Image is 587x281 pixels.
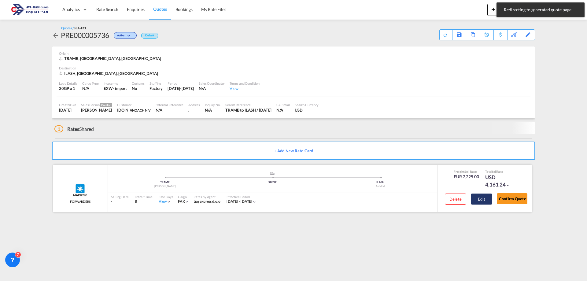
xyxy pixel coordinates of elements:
span: Analytics [62,6,80,13]
div: Transit Time [135,194,153,199]
div: USD 4,161.24 [485,174,516,188]
div: Default [141,33,158,39]
div: Customer [117,102,150,107]
div: IDO NIV [117,107,150,113]
div: USD [295,107,319,113]
div: Shared [54,126,94,132]
div: CC Email [276,102,290,107]
div: EUR 2,225.00 [454,174,479,180]
span: Active [117,34,126,39]
div: Ashdod [327,184,434,188]
md-icon: icon-chevron-down [126,34,133,38]
span: Rate Search [96,7,118,12]
span: [DATE] - [DATE] [227,199,253,204]
md-icon: icon-chevron-down [506,183,510,187]
div: Change Status Here [114,32,137,39]
div: Freight Rate [454,169,479,174]
div: . [188,107,200,113]
div: Search Reference [225,102,271,107]
md-icon: icon-plus 400-fg [490,6,497,13]
span: New [490,7,513,12]
div: Cargo [178,194,189,199]
div: Inquiry No. [205,102,220,107]
div: Quotes /SEA-FCL [61,26,87,30]
button: Confirm Quote [497,193,527,204]
div: Change Status Here [109,30,138,40]
span: My Rate Files [201,7,226,12]
span: Enquiries [127,7,145,12]
div: Quote PDF is not available at this time [443,30,449,38]
md-icon: assets/icons/custom/ship-fill.svg [269,172,276,175]
div: Incoterms [104,81,127,86]
img: MAERSK [72,183,88,198]
span: TRAMR, [GEOGRAPHIC_DATA], [GEOGRAPHIC_DATA] [64,56,161,61]
button: Delete [445,194,466,205]
div: PRE000005736 [61,30,109,40]
div: External Reference [156,102,183,107]
div: - import [113,86,127,91]
md-icon: icon-chevron-down [185,200,189,204]
div: TRAMR, Ambarli, Asia Pacific [59,56,163,61]
span: Sell [464,170,470,173]
div: EXW [104,86,113,91]
div: SIKOP [219,180,326,184]
div: ILASH, Ashdod, Middle East [59,71,160,76]
div: 01 Sep 2025 - 30 Sep 2025 [227,199,253,204]
button: + Add New Rate Card [52,142,535,160]
div: N/A [82,86,99,91]
div: - [111,199,129,204]
div: Origin [59,51,528,56]
div: N/A [199,86,225,91]
button: Edit [471,194,492,205]
div: TRAMR [111,180,219,184]
div: TRAMB to ILASH / 25 Sep 2025 [225,107,271,113]
md-icon: icon-chevron-down [167,200,171,204]
span: SEA-FCL [74,26,87,30]
md-icon: icon-chevron-down [252,200,257,204]
md-icon: icon-arrow-left [52,32,59,39]
div: Total Rate [485,169,516,174]
div: Terms and Condition [230,81,259,86]
div: Created On [59,102,76,107]
div: No [132,86,145,91]
div: Free Days [159,194,173,199]
div: Destination [59,66,528,70]
div: 20GP x 1 [59,86,77,91]
div: Factory Stuffing [150,86,163,91]
span: NOACH NIV [132,108,150,112]
div: Stuffing [150,81,163,86]
div: Cargo Type [82,81,99,86]
div: 25 Sep 2025 [59,107,76,113]
div: N/A [276,107,290,113]
span: Redirecting to generated quote page. [502,7,579,13]
span: Quotes [153,6,167,12]
span: 1 [54,125,63,132]
div: Load Details [59,81,77,86]
button: icon-plus 400-fgNewicon-chevron-down [487,4,515,16]
span: Bookings [175,7,193,12]
span: tpg express d.o.o [194,199,220,204]
div: icon-arrow-left [52,30,61,40]
div: Search Currency [295,102,319,107]
iframe: Chat [5,249,26,272]
div: Sales Person [81,102,112,107]
span: FAK [178,199,185,204]
div: N/A [156,107,183,113]
div: Rates by Agent [194,194,220,199]
span: FORWARDERS [70,199,90,204]
md-icon: icon-refresh [443,33,448,38]
span: Creator [100,103,112,107]
div: 30 Sep 2025 [168,86,194,91]
span: Sell [492,170,497,173]
div: N/A [205,107,220,113]
div: ILASH [327,180,434,184]
div: Period [168,81,194,86]
div: Effective Period [227,194,257,199]
div: [PERSON_NAME] [111,184,219,188]
div: 8 [135,199,153,204]
div: Customs [132,81,145,86]
div: Viewicon-chevron-down [159,199,171,204]
div: Address [188,102,200,107]
span: Rates [67,126,79,132]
